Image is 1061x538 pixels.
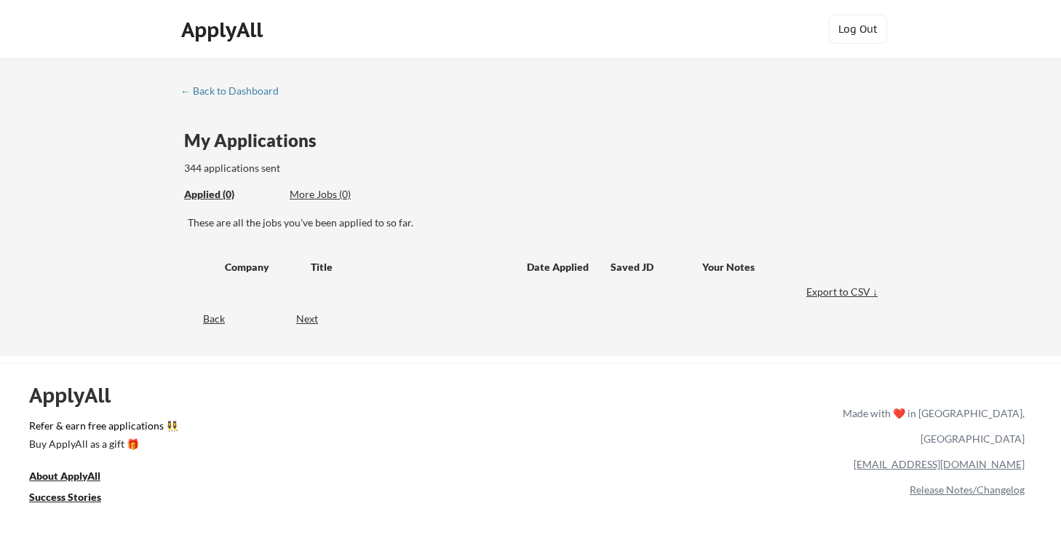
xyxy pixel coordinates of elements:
div: Next [296,312,335,326]
a: [EMAIL_ADDRESS][DOMAIN_NAME] [854,458,1025,470]
div: Title [311,260,513,274]
div: These are all the jobs you've been applied to so far. [184,187,279,202]
div: Buy ApplyAll as a gift 🎁 [29,439,175,449]
div: Applied (0) [184,187,279,202]
div: ApplyAll [29,383,127,408]
div: Date Applied [527,260,591,274]
a: Release Notes/Changelog [910,483,1025,496]
a: About ApplyAll [29,468,121,486]
a: Refer & earn free applications 👯‍♀️ [29,421,539,436]
div: Saved JD [611,253,702,280]
u: Success Stories [29,491,101,503]
a: Success Stories [29,489,121,507]
div: These are job applications we think you'd be a good fit for, but couldn't apply you to automatica... [290,187,397,202]
div: Export to CSV ↓ [806,285,881,299]
button: Log Out [829,15,887,44]
a: Buy ApplyAll as a gift 🎁 [29,436,175,454]
u: About ApplyAll [29,470,100,482]
div: More Jobs (0) [290,187,397,202]
div: ← Back to Dashboard [180,86,290,96]
div: ApplyAll [181,17,267,42]
div: 344 applications sent [184,161,466,175]
div: My Applications [184,132,328,149]
div: Company [225,260,298,274]
div: These are all the jobs you've been applied to so far. [188,215,881,230]
div: Back [180,312,225,326]
div: Your Notes [702,260,868,274]
a: ← Back to Dashboard [180,85,290,100]
div: Made with ❤️ in [GEOGRAPHIC_DATA], [GEOGRAPHIC_DATA] [837,400,1025,451]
